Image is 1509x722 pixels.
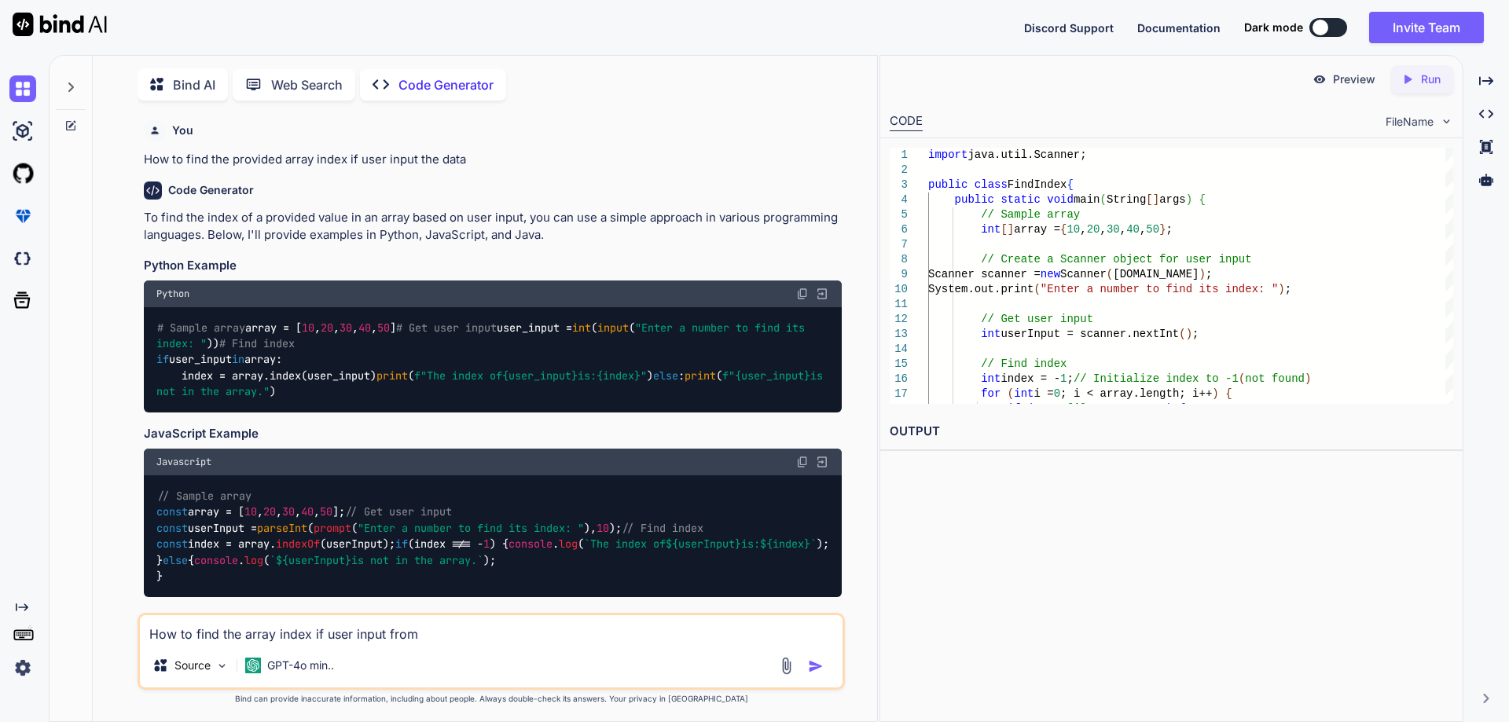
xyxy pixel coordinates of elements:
span: int [1014,387,1034,400]
span: 1 [1060,372,1067,385]
span: // Create a Scanner object for user input [981,253,1251,266]
h3: Python Example [144,257,842,275]
span: int [572,321,591,335]
span: FileName [1386,114,1434,130]
button: Invite Team [1369,12,1484,43]
span: ] [1007,223,1013,236]
span: ] [1152,193,1158,206]
span: ${userInput} [666,537,741,552]
span: ` is not in the array.` [270,553,483,567]
span: ${index} [760,537,810,552]
span: Scanner [1060,268,1107,280]
span: // Get user input [981,313,1093,325]
div: 14 [890,342,908,357]
span: FindIndex [1007,178,1067,191]
span: ] [1080,402,1086,415]
div: 18 [890,401,908,416]
span: {index} [597,368,641,383]
h6: Code Generator [168,182,254,198]
span: [DOMAIN_NAME] [1113,268,1199,280]
img: Bind AI [13,13,107,36]
div: 7 [890,237,908,252]
div: 10 [890,282,908,297]
div: 5 [890,207,908,222]
span: if [156,353,169,367]
p: To find the index of a provided value in an array based on user input, you can use a simple appro... [144,209,842,244]
span: // Find index [622,521,703,535]
img: githubLight [9,160,36,187]
span: // Sample array [981,208,1080,221]
span: ) [1185,193,1191,206]
span: const [156,521,188,535]
img: darkCloudIdeIcon [9,245,36,272]
span: 40 [358,321,371,335]
span: int [981,223,1000,236]
span: main [1074,193,1100,206]
span: const [156,537,188,552]
span: { [1060,223,1067,236]
div: 15 [890,357,908,372]
span: { [1199,193,1205,206]
span: 20 [1086,223,1100,236]
p: Code Generator [398,75,494,94]
img: Pick Models [215,659,229,673]
span: ( [1027,402,1034,415]
span: 30 [282,505,295,519]
textarea: How to find the array index if user input from [140,615,843,643]
div: 16 [890,372,908,387]
span: ( [1007,387,1013,400]
span: , [1119,223,1125,236]
span: ) [1199,268,1205,280]
span: System.out.print [928,283,1034,295]
span: in [232,353,244,367]
span: "Enter a number to find its index: " [1040,283,1277,295]
h2: OUTPUT [880,413,1463,450]
div: 17 [890,387,908,401]
div: 9 [890,267,908,282]
span: Dark mode [1244,20,1303,35]
h6: You [172,123,193,138]
p: Bind can provide inaccurate information, including about people. Always double-check its answers.... [138,693,845,705]
span: # Find index [219,336,295,350]
span: 20 [321,321,333,335]
span: ; [1067,372,1073,385]
span: not found [1245,372,1305,385]
p: Preview [1333,71,1375,87]
span: ; [1284,283,1291,295]
span: 30 [340,321,352,335]
span: ; [1206,268,1212,280]
div: 4 [890,192,908,207]
img: premium [9,203,36,229]
span: int [981,328,1000,340]
span: Discord Support [1024,21,1114,35]
span: ; i < array.length; i++ [1060,387,1212,400]
span: array = [1014,223,1060,236]
span: // Get user input [345,505,452,519]
span: [ [1146,193,1152,206]
div: CODE [890,112,923,131]
span: 50 [1146,223,1159,236]
h3: JavaScript Example [144,425,842,443]
span: java.util.Scanner; [967,148,1086,161]
img: attachment [777,657,795,675]
span: ( [1239,372,1245,385]
span: array [1034,402,1067,415]
span: {user_input} [502,368,578,383]
h3: Java Example [144,610,842,628]
span: print [376,368,408,383]
div: 12 [890,312,908,327]
span: else [163,553,188,567]
span: if [395,537,408,552]
span: f" is not in the array." [156,368,829,398]
span: == userInput [1086,402,1166,415]
span: class [974,178,1007,191]
span: ) [1185,328,1191,340]
div: 11 [890,297,908,312]
span: userInput = scanner.nextInt [1000,328,1179,340]
img: preview [1313,72,1327,86]
span: log [559,537,578,552]
p: How to find the provided array index if user input the data [144,151,842,169]
img: settings [9,654,36,681]
span: console [509,537,553,552]
span: { [1067,178,1073,191]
